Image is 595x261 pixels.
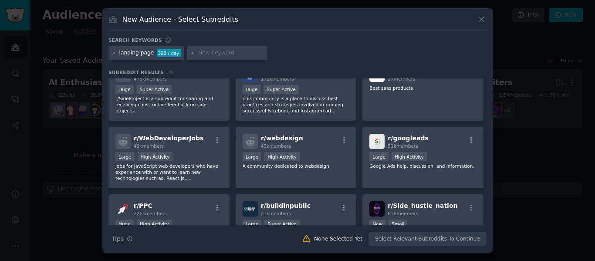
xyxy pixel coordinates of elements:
[369,85,477,91] p: Best saas products
[134,76,167,81] span: 478k members
[369,201,385,217] img: Side_hustle_nation
[119,49,154,57] div: landing page
[243,201,258,217] img: buildinpublic
[264,85,299,94] div: Super Active
[134,135,203,142] span: r/ WebDeveloperJobs
[115,85,134,94] div: Huge
[261,202,311,209] span: r/ buildinpublic
[392,152,427,161] div: High Activity
[115,201,131,217] img: PPC
[369,152,389,161] div: Large
[261,211,291,216] span: 21k members
[369,163,477,169] p: Google Ads help, discussion, and information.
[134,211,167,216] span: 226k members
[388,202,457,209] span: r/ Side_hustle_nation
[388,135,428,142] span: r/ googleads
[243,220,262,229] div: Large
[138,152,173,161] div: High Activity
[243,152,262,161] div: Large
[115,163,223,181] p: Jobs for JavaScript web developers who have experience with or want to learn new technologies suc...
[198,49,264,57] input: New Keyword
[157,49,181,57] div: 390 / day
[122,15,238,24] h3: New Audience - Select Subreddits
[261,135,303,142] span: r/ webdesign
[115,95,223,114] p: r/SideProject is a subreddit for sharing and receiving constructive feedback on side projects.
[264,220,300,229] div: Super Active
[243,95,350,114] p: This community is a place to discuss best practices and strategies involved in running successful...
[264,152,300,161] div: High Activity
[369,220,385,229] div: New
[388,76,415,81] span: 27 members
[314,235,362,243] div: None Selected Yet
[134,143,164,149] span: 49k members
[389,220,407,229] div: Small
[115,152,135,161] div: Large
[388,211,418,216] span: 618 members
[243,163,350,169] p: A community dedicated to webdesign.
[115,220,134,229] div: Huge
[261,76,294,81] span: 172k members
[108,69,164,75] span: Subreddit Results
[137,85,172,94] div: Super Active
[137,220,172,229] div: High Activity
[243,85,261,94] div: Huge
[369,134,385,149] img: googleads
[388,143,418,149] span: 51k members
[261,143,291,149] span: 43k members
[108,231,136,247] button: Tips
[112,234,124,244] span: Tips
[108,37,162,43] h3: Search keywords
[134,202,152,209] span: r/ PPC
[167,70,173,75] span: 29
